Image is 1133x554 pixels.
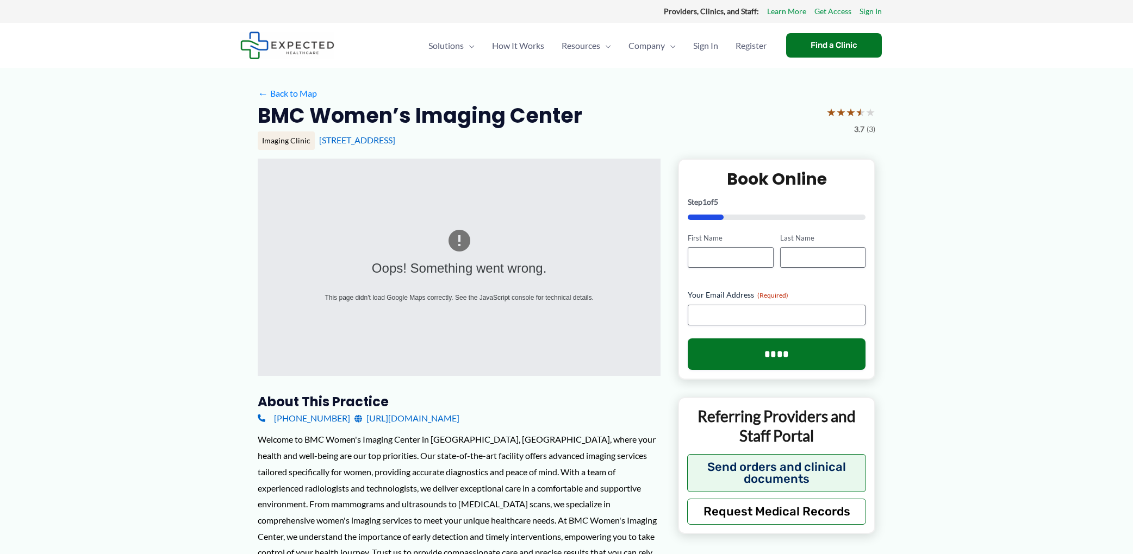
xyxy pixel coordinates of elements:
[780,233,866,243] label: Last Name
[354,410,459,426] a: [URL][DOMAIN_NAME]
[714,197,718,206] span: 5
[301,256,618,281] div: Oops! Something went wrong.
[687,499,866,525] button: Request Medical Records
[688,198,866,206] p: Step of
[420,27,483,65] a: SolutionsMenu Toggle
[702,197,707,206] span: 1
[736,27,767,65] span: Register
[301,292,618,304] div: This page didn't load Google Maps correctly. See the JavaScript console for technical details.
[836,102,846,122] span: ★
[258,88,268,98] span: ←
[688,289,866,300] label: Your Email Address
[258,410,350,426] a: [PHONE_NUMBER]
[428,27,464,65] span: Solutions
[854,122,864,136] span: 3.7
[860,4,882,18] a: Sign In
[856,102,866,122] span: ★
[814,4,851,18] a: Get Access
[693,27,718,65] span: Sign In
[258,102,582,129] h2: BMC Women’s Imaging Center
[620,27,684,65] a: CompanyMenu Toggle
[688,168,866,190] h2: Book Online
[866,102,875,122] span: ★
[826,102,836,122] span: ★
[688,233,773,243] label: First Name
[628,27,665,65] span: Company
[665,27,676,65] span: Menu Toggle
[464,27,475,65] span: Menu Toggle
[767,4,806,18] a: Learn More
[757,291,788,299] span: (Required)
[600,27,611,65] span: Menu Toggle
[420,27,775,65] nav: Primary Site Navigation
[846,102,856,122] span: ★
[240,32,334,59] img: Expected Healthcare Logo - side, dark font, small
[664,7,759,16] strong: Providers, Clinics, and Staff:
[258,85,317,102] a: ←Back to Map
[258,131,315,150] div: Imaging Clinic
[553,27,620,65] a: ResourcesMenu Toggle
[684,27,727,65] a: Sign In
[562,27,600,65] span: Resources
[483,27,553,65] a: How It Works
[727,27,775,65] a: Register
[687,406,866,446] p: Referring Providers and Staff Portal
[867,122,875,136] span: (3)
[687,454,866,492] button: Send orders and clinical documents
[786,33,882,58] a: Find a Clinic
[258,393,661,410] h3: About this practice
[319,135,395,145] a: [STREET_ADDRESS]
[492,27,544,65] span: How It Works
